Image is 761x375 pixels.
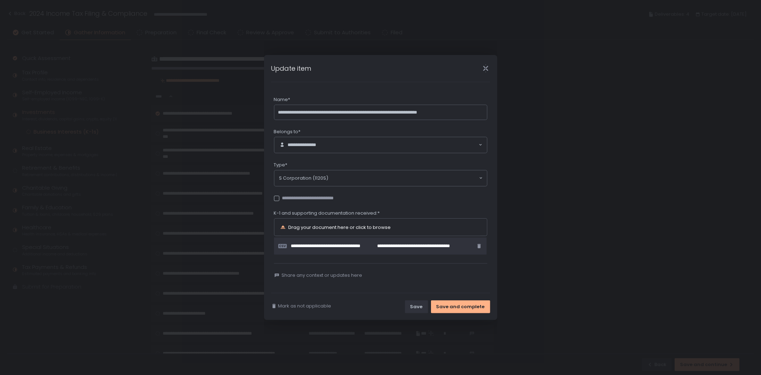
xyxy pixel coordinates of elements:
button: Save [405,300,428,313]
span: S Corporation (1120S) [279,175,329,182]
span: Type* [274,162,288,168]
h1: Update item [271,64,311,73]
div: Close [475,64,497,72]
span: Share any context or updates here [282,272,362,279]
div: Save [410,304,423,310]
span: K-1 and supporting documentation received:* [274,210,380,216]
div: Drag your document here or click to browse [289,225,391,230]
span: Name* [274,96,290,103]
div: Search for option [274,137,487,153]
button: Mark as not applicable [271,303,331,309]
div: Save and complete [436,304,485,310]
span: Mark as not applicable [278,303,331,309]
input: Search for option [328,141,478,149]
button: Save and complete [431,300,490,313]
input: Search for option [329,175,478,182]
span: Belongs to* [274,129,301,135]
div: Search for option [274,170,487,186]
